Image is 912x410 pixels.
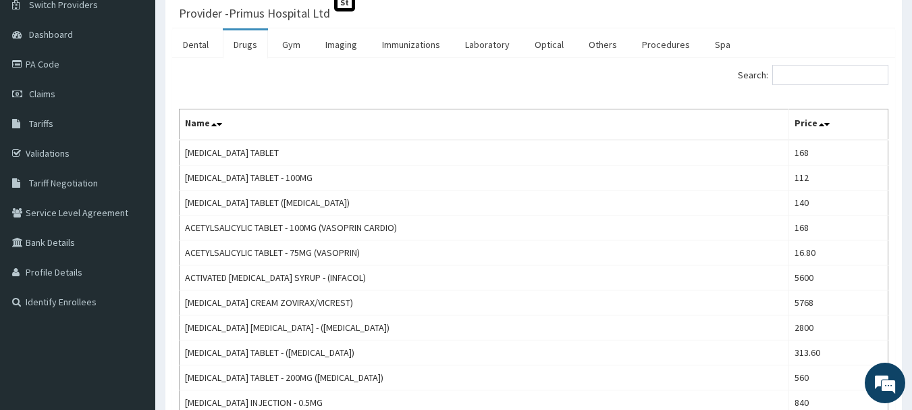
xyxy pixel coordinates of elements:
[180,365,789,390] td: [MEDICAL_DATA] TABLET - 200MG ([MEDICAL_DATA])
[788,109,888,140] th: Price
[180,290,789,315] td: [MEDICAL_DATA] CREAM ZOVIRAX/VICREST)
[788,190,888,215] td: 140
[788,140,888,165] td: 168
[788,265,888,290] td: 5600
[788,165,888,190] td: 112
[29,28,73,41] span: Dashboard
[315,30,368,59] a: Imaging
[371,30,451,59] a: Immunizations
[454,30,520,59] a: Laboratory
[78,120,186,257] span: We're online!
[7,270,257,317] textarea: Type your message and hit 'Enter'
[788,215,888,240] td: 168
[180,340,789,365] td: [MEDICAL_DATA] TABLET - ([MEDICAL_DATA])
[180,165,789,190] td: [MEDICAL_DATA] TABLET - 100MG
[180,265,789,290] td: ACTIVATED [MEDICAL_DATA] SYRUP - (INFACOL)
[29,177,98,189] span: Tariff Negotiation
[788,315,888,340] td: 2800
[29,118,53,130] span: Tariffs
[578,30,628,59] a: Others
[180,190,789,215] td: [MEDICAL_DATA] TABLET ([MEDICAL_DATA])
[738,65,888,85] label: Search:
[180,315,789,340] td: [MEDICAL_DATA] [MEDICAL_DATA] - ([MEDICAL_DATA])
[180,215,789,240] td: ACETYLSALICYLIC TABLET - 100MG (VASOPRIN CARDIO)
[271,30,311,59] a: Gym
[704,30,741,59] a: Spa
[788,365,888,390] td: 560
[180,240,789,265] td: ACETYLSALICYLIC TABLET - 75MG (VASOPRIN)
[29,88,55,100] span: Claims
[223,30,268,59] a: Drugs
[25,68,55,101] img: d_794563401_company_1708531726252_794563401
[180,140,789,165] td: [MEDICAL_DATA] TABLET
[788,290,888,315] td: 5768
[631,30,701,59] a: Procedures
[179,7,330,20] h3: Provider - Primus Hospital Ltd
[772,65,888,85] input: Search:
[221,7,254,39] div: Minimize live chat window
[788,240,888,265] td: 16.80
[788,340,888,365] td: 313.60
[70,76,227,93] div: Chat with us now
[524,30,574,59] a: Optical
[180,109,789,140] th: Name
[172,30,219,59] a: Dental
